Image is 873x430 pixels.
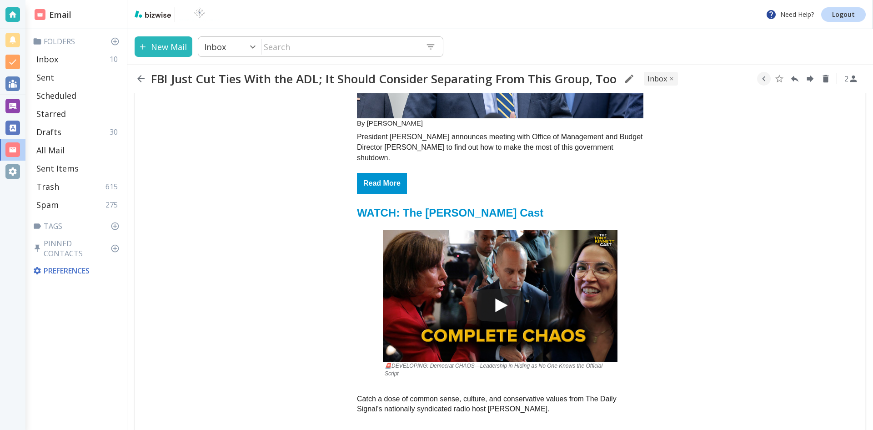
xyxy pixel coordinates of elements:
p: Sent [36,72,54,83]
p: Inbox [204,41,226,52]
h2: FBI Just Cut Ties With the ADL; It Should Consider Separating From This Group, Too [151,71,617,86]
div: All Mail [33,141,123,159]
button: Delete [819,72,833,86]
div: Drafts30 [33,123,123,141]
p: 2 [844,74,848,84]
img: bizwise [135,10,171,18]
p: INBOX [647,74,667,84]
p: Sent Items [36,163,79,174]
p: Logout [832,11,855,18]
div: Sent [33,68,123,86]
div: Starred [33,105,123,123]
div: Inbox10 [33,50,123,68]
p: Drafts [36,126,61,137]
img: BioTech International [179,7,221,22]
p: Need Help? [766,9,814,20]
div: Preferences [31,262,123,279]
h2: Email [35,9,71,21]
p: 10 [110,54,121,64]
p: Folders [33,36,123,46]
div: Scheduled [33,86,123,105]
div: Spam275 [33,196,123,214]
img: DashboardSidebarEmail.svg [35,9,45,20]
p: Starred [36,108,66,119]
button: New Mail [135,36,192,57]
p: 275 [105,200,121,210]
p: Trash [36,181,59,192]
p: Scheduled [36,90,76,101]
button: Forward [803,72,817,86]
p: 30 [110,127,121,137]
input: Search [261,37,418,56]
p: Pinned Contacts [33,238,123,258]
div: Sent Items [33,159,123,177]
p: Tags [33,221,123,231]
p: Inbox [36,54,58,65]
p: All Mail [36,145,65,156]
p: 615 [105,182,121,192]
a: Logout [821,7,866,22]
button: See Participants [840,68,862,90]
div: Trash615 [33,177,123,196]
p: Preferences [33,266,121,276]
p: Spam [36,199,59,210]
button: Reply [788,72,802,86]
